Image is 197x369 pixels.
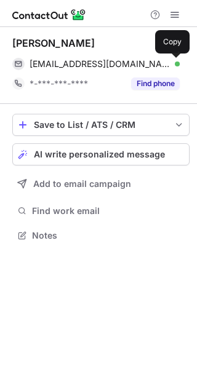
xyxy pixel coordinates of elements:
span: Find work email [32,205,185,216]
span: [EMAIL_ADDRESS][DOMAIN_NAME] [30,58,171,69]
span: AI write personalized message [34,149,165,159]
div: Save to List / ATS / CRM [34,120,168,130]
button: AI write personalized message [12,143,190,165]
button: Notes [12,227,190,244]
div: [PERSON_NAME] [12,37,95,49]
button: save-profile-one-click [12,114,190,136]
span: Notes [32,230,185,241]
span: Add to email campaign [33,179,131,189]
button: Add to email campaign [12,173,190,195]
img: ContactOut v5.3.10 [12,7,86,22]
button: Reveal Button [131,77,180,90]
button: Find work email [12,202,190,220]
